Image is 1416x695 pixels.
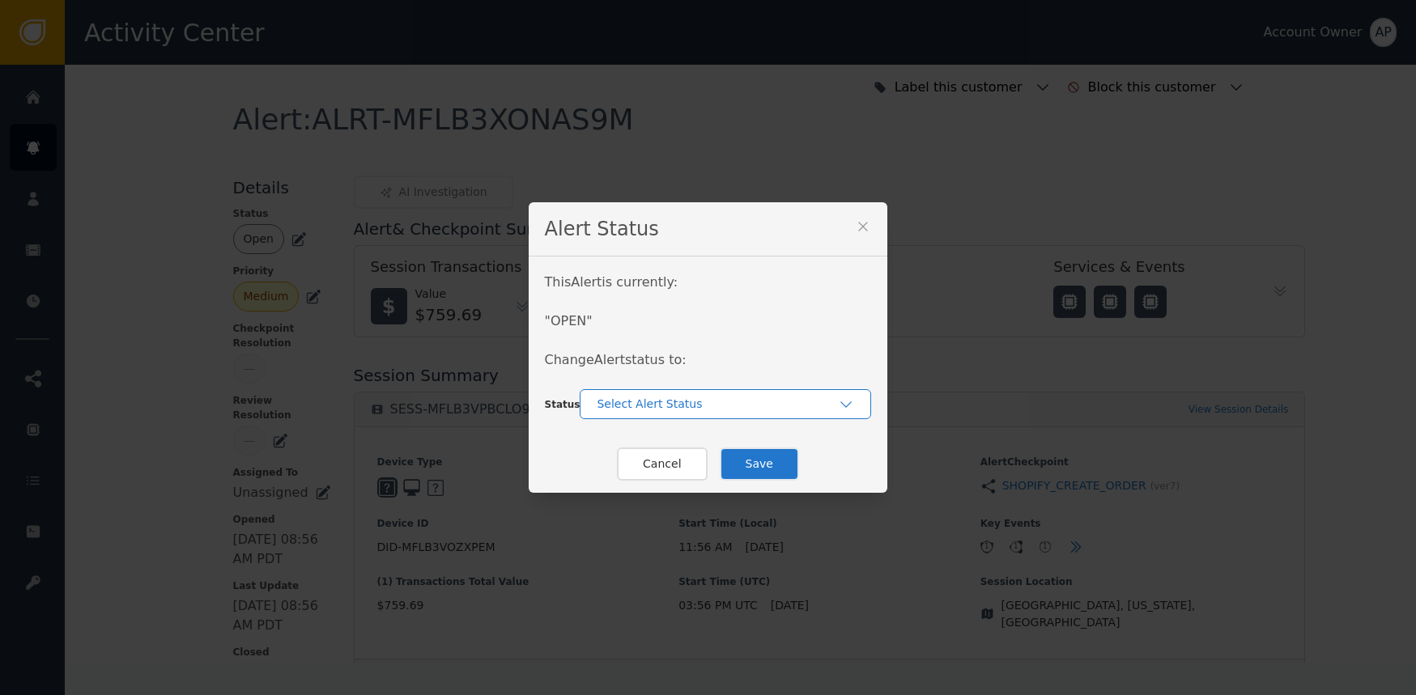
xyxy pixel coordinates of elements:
span: " OPEN " [545,313,593,328]
button: Select Alert Status [580,389,871,419]
span: This Alert is currently: [545,274,678,290]
button: Save [720,447,799,481]
div: Alert Status [529,202,888,256]
span: Change Alert status to: [545,352,687,367]
button: Cancel [617,447,707,481]
div: Select Alert Status [597,396,838,413]
span: Status [545,399,580,410]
